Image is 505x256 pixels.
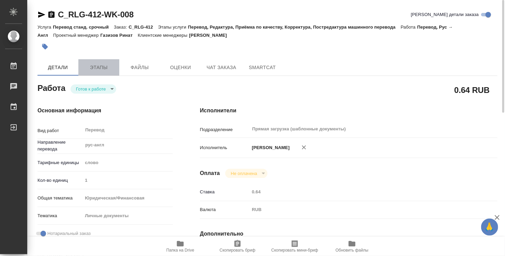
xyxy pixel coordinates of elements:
span: [PERSON_NAME] детали заказа [411,11,479,18]
button: Скопировать бриф [209,237,266,256]
span: Этапы [82,63,115,72]
span: Скопировать мини-бриф [271,248,318,253]
div: Личные документы [82,210,172,222]
span: Файлы [123,63,156,72]
h2: 0.64 RUB [454,84,490,96]
span: Чат заказа [205,63,238,72]
button: Добавить тэг [37,39,52,54]
span: Оценки [164,63,197,72]
span: Нотариальный заказ [47,230,91,237]
h4: Основная информация [37,107,173,115]
span: SmartCat [246,63,279,72]
p: Клиентские менеджеры [138,33,189,38]
button: Скопировать мини-бриф [266,237,323,256]
span: Обновить файлы [336,248,369,253]
button: Готов к работе [74,86,108,92]
p: Исполнитель [200,144,250,151]
div: Готов к работе [225,169,267,178]
span: 🙏 [484,220,495,234]
button: Папка на Drive [152,237,209,256]
p: Тематика [37,212,82,219]
span: Детали [42,63,74,72]
p: Проектный менеджер [53,33,100,38]
p: Услуга [37,25,53,30]
p: Перевод, Редактура, Приёмка по качеству, Корректура, Постредактура машинного перевода [188,25,401,30]
p: C_RLG-412 [129,25,158,30]
button: Удалить исполнителя [296,140,311,155]
p: Тарифные единицы [37,159,82,166]
p: Ставка [200,189,250,195]
a: C_RLG-412-WK-008 [58,10,134,19]
button: Не оплачена [229,171,259,176]
h4: Оплата [200,169,220,177]
button: Обновить файлы [323,237,381,256]
p: Работа [401,25,417,30]
div: Юридическая/Финансовая [82,192,172,204]
button: Скопировать ссылку для ЯМессенджера [37,11,46,19]
h2: Работа [37,81,65,94]
div: слово [82,157,172,169]
p: Кол-во единиц [37,177,82,184]
p: Общая тематика [37,195,82,202]
span: Скопировать бриф [219,248,255,253]
button: 🙏 [481,219,498,236]
p: Заказ: [114,25,128,30]
p: Этапы услуги [158,25,188,30]
p: Подразделение [200,126,250,133]
div: Готов к работе [71,84,116,94]
h4: Исполнители [200,107,498,115]
p: [PERSON_NAME] [189,33,232,38]
p: [PERSON_NAME] [249,144,290,151]
input: Пустое поле [249,187,473,197]
h4: Дополнительно [200,230,498,238]
p: Вид работ [37,127,82,134]
input: Пустое поле [82,175,172,185]
div: RUB [249,204,473,215]
span: Папка на Drive [166,248,194,253]
p: Газизов Ринат [101,33,138,38]
button: Скопировать ссылку [47,11,56,19]
p: Валюта [200,206,250,213]
p: Перевод станд. срочный [53,25,114,30]
p: Направление перевода [37,139,82,153]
